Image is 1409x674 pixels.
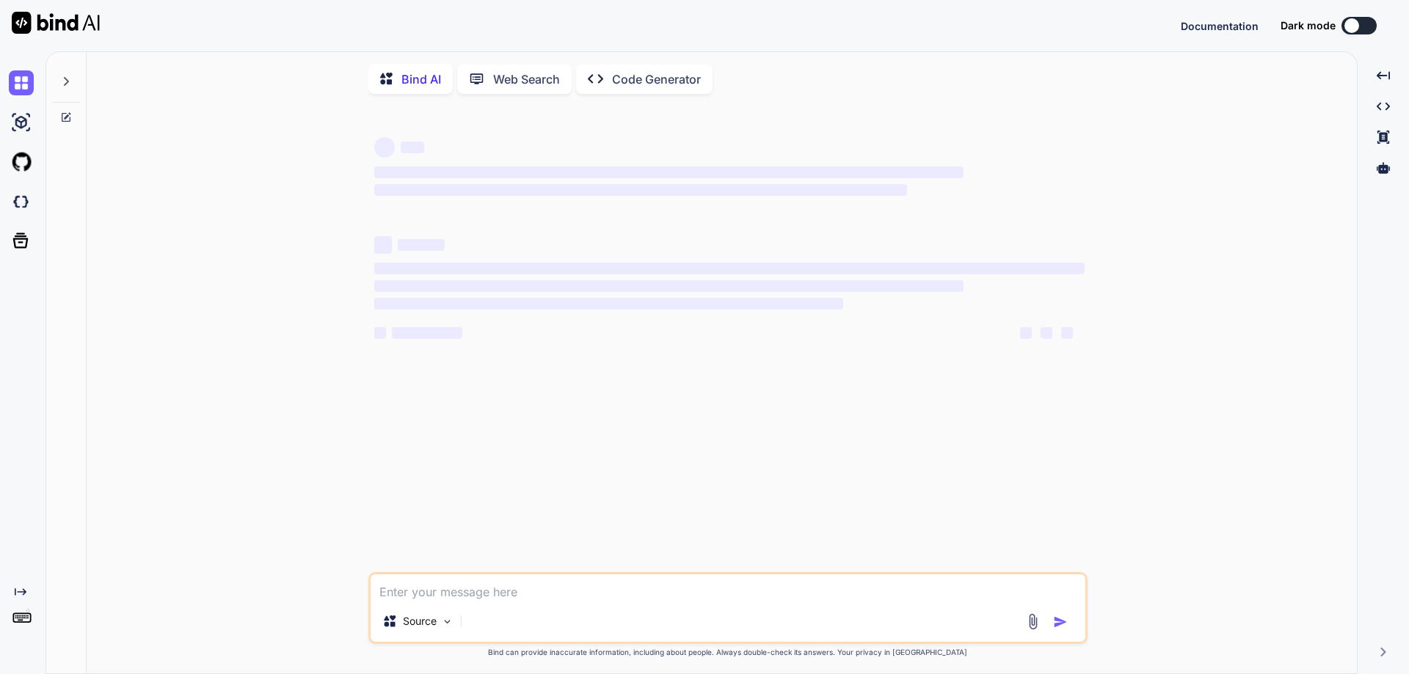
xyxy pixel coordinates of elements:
[368,647,1088,658] p: Bind can provide inaccurate information, including about people. Always double-check its answers....
[403,614,437,629] p: Source
[9,110,34,135] img: ai-studio
[441,615,454,628] img: Pick Models
[374,166,964,178] span: ‌
[1053,615,1068,629] img: icon
[374,236,392,254] span: ‌
[9,150,34,175] img: githubLight
[401,70,441,88] p: Bind AI
[374,137,395,158] span: ‌
[1181,20,1259,32] span: Documentation
[1020,327,1032,339] span: ‌
[401,142,424,153] span: ‌
[374,184,907,196] span: ‌
[1181,18,1259,34] button: Documentation
[9,70,34,95] img: chat
[374,298,843,309] span: ‌
[374,327,386,339] span: ‌
[1061,327,1073,339] span: ‌
[392,327,462,339] span: ‌
[1024,613,1041,630] img: attachment
[1041,327,1052,339] span: ‌
[1281,18,1336,33] span: Dark mode
[398,239,445,251] span: ‌
[12,12,100,34] img: Bind AI
[374,280,964,292] span: ‌
[9,189,34,214] img: darkCloudIdeIcon
[612,70,701,88] p: Code Generator
[493,70,560,88] p: Web Search
[374,263,1085,274] span: ‌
